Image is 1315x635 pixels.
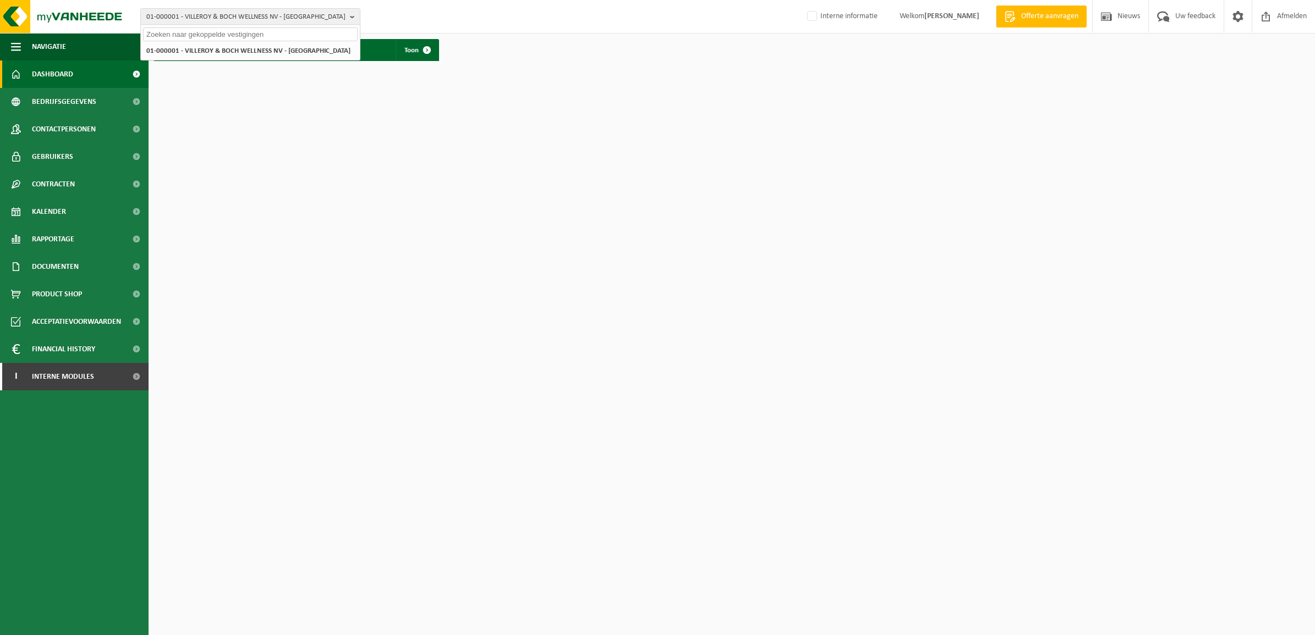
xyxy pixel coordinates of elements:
[146,47,350,54] strong: 01-000001 - VILLEROY & BOCH WELLNESS NV - [GEOGRAPHIC_DATA]
[140,8,360,25] button: 01-000001 - VILLEROY & BOCH WELLNESS NV - [GEOGRAPHIC_DATA]
[32,280,82,308] span: Product Shop
[11,363,21,390] span: I
[32,363,94,390] span: Interne modules
[404,47,419,54] span: Toon
[32,88,96,115] span: Bedrijfsgegevens
[396,39,438,61] a: Toon
[32,143,73,170] span: Gebruikers
[805,8,878,25] label: Interne informatie
[146,9,346,25] span: 01-000001 - VILLEROY & BOCH WELLNESS NV - [GEOGRAPHIC_DATA]
[32,225,74,253] span: Rapportage
[32,253,79,280] span: Documenten
[143,27,358,41] input: Zoeken naar gekoppelde vestigingen
[32,115,96,143] span: Contactpersonen
[32,33,66,60] span: Navigatie
[32,198,66,225] span: Kalender
[32,60,73,88] span: Dashboard
[32,335,95,363] span: Financial History
[32,170,75,198] span: Contracten
[924,12,979,20] strong: [PERSON_NAME]
[996,5,1087,27] a: Offerte aanvragen
[1018,11,1081,22] span: Offerte aanvragen
[32,308,121,335] span: Acceptatievoorwaarden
